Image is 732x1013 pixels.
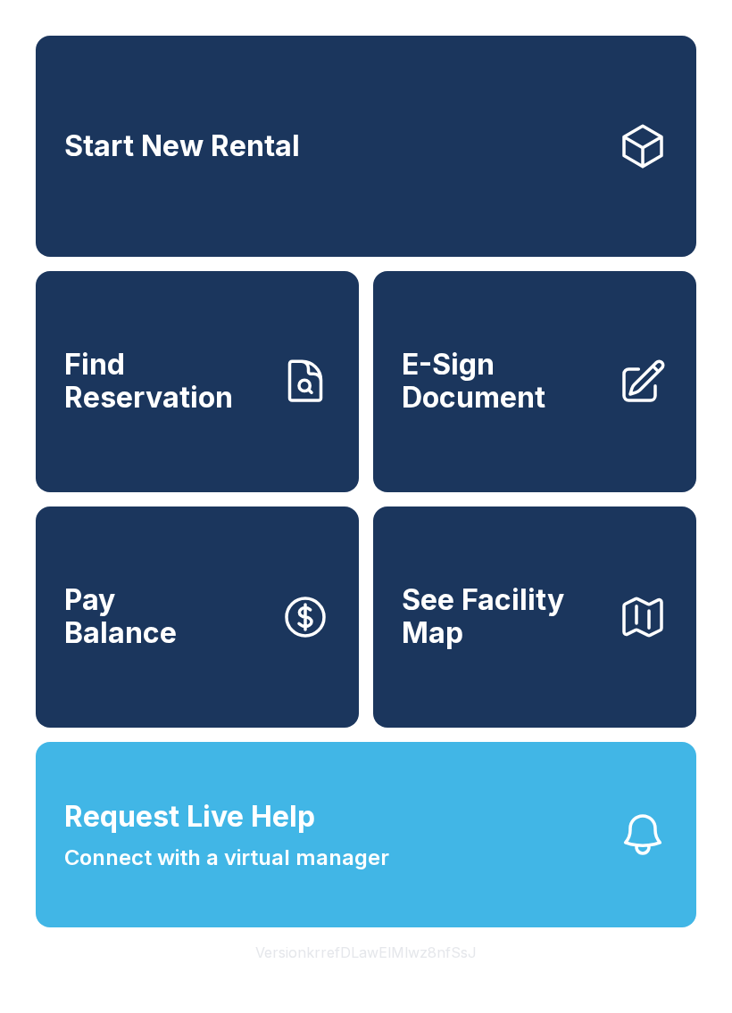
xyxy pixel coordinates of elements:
span: Connect with a virtual manager [64,842,389,874]
a: Start New Rental [36,36,696,257]
span: E-Sign Document [402,349,603,414]
span: Pay Balance [64,584,177,649]
button: PayBalance [36,506,359,728]
a: Find Reservation [36,271,359,492]
span: See Facility Map [402,584,603,649]
span: Start New Rental [64,130,300,163]
span: Request Live Help [64,795,315,838]
button: VersionkrrefDLawElMlwz8nfSsJ [241,927,491,977]
button: See Facility Map [373,506,696,728]
span: Find Reservation [64,349,266,414]
button: Request Live HelpConnect with a virtual manager [36,742,696,927]
a: E-Sign Document [373,271,696,492]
